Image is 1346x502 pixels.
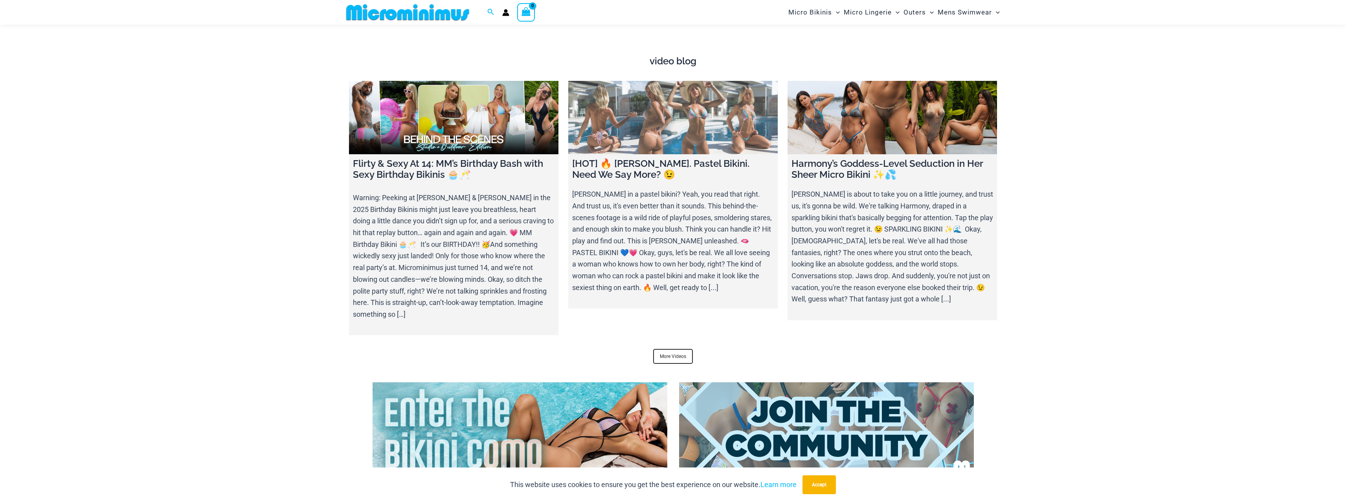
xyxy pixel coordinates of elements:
[353,158,555,181] h4: Flirty & Sexy At 14: MM’s Birthday Bash with Sexy Birthday Bikinis 🧁🥂
[791,158,993,181] h4: Harmony’s Goddess-Level Seduction in Her Sheer Micro Bikini ✨💦
[786,2,842,22] a: Micro BikinisMenu ToggleMenu Toggle
[510,479,797,491] p: This website uses cookies to ensure you get the best experience on our website.
[353,192,555,320] p: Warning: Peeking at [PERSON_NAME] & [PERSON_NAME] in the 2025 Birthday Bikinis might just leave y...
[788,2,832,22] span: Micro Bikinis
[992,2,1000,22] span: Menu Toggle
[892,2,900,22] span: Menu Toggle
[502,9,509,16] a: Account icon link
[343,4,472,21] img: MM SHOP LOGO FLAT
[572,158,774,181] h4: [HOT] 🔥 [PERSON_NAME]. Pastel Bikini. Need We Say More? 😉
[517,3,535,21] a: View Shopping Cart, empty
[568,81,778,154] a: [HOT] 🔥 Olivia. Pastel Bikini. Need We Say More? 😉
[844,2,892,22] span: Micro Lingerie
[653,349,693,364] a: More Videos
[902,2,936,22] a: OutersMenu ToggleMenu Toggle
[936,2,1002,22] a: Mens SwimwearMenu ToggleMenu Toggle
[349,56,997,67] h4: video blog
[679,382,974,480] img: Join Community 2
[802,475,836,494] button: Accept
[938,2,992,22] span: Mens Swimwear
[791,188,993,305] p: [PERSON_NAME] is about to take you on a little journey, and trust us, it's gonna be wild. We're t...
[487,7,494,17] a: Search icon link
[785,1,1003,24] nav: Site Navigation
[832,2,840,22] span: Menu Toggle
[926,2,934,22] span: Menu Toggle
[572,188,774,293] p: [PERSON_NAME] in a pastel bikini? Yeah, you read that right. And trust us, it's even better than ...
[760,480,797,489] a: Learn more
[373,382,667,480] img: Enter Bikini Comp
[903,2,926,22] span: Outers
[842,2,902,22] a: Micro LingerieMenu ToggleMenu Toggle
